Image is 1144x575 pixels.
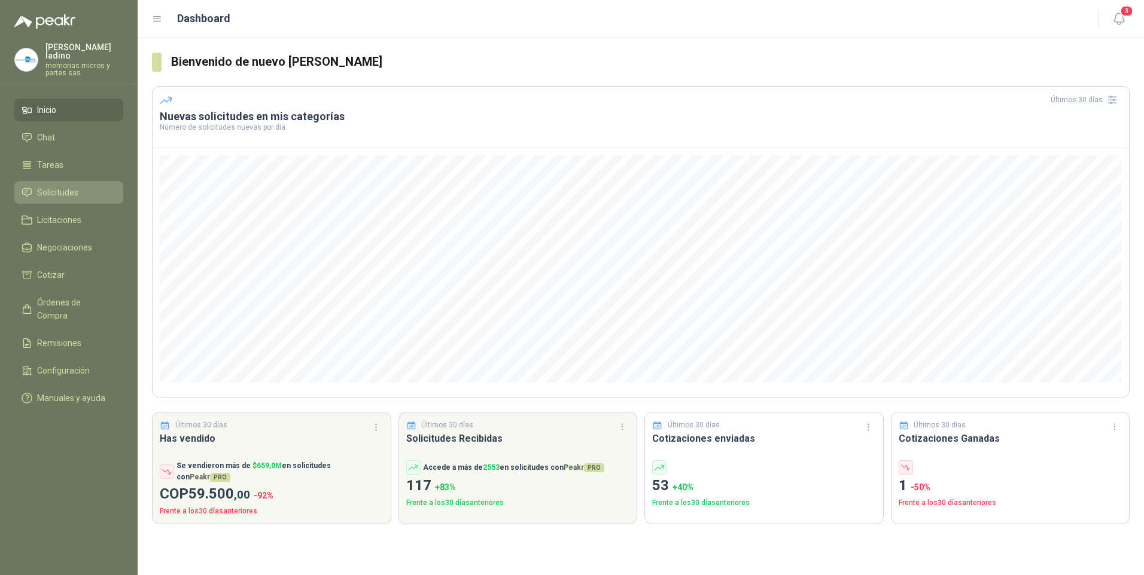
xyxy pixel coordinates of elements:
p: COP [160,483,384,506]
p: Número de solicitudes nuevas por día [160,124,1122,131]
p: [PERSON_NAME] ladino [45,43,123,60]
span: PRO [210,473,230,482]
span: Peakr [564,463,604,472]
div: Últimos 30 días [1051,90,1122,109]
a: Configuración [14,359,123,382]
img: Logo peakr [14,14,75,29]
span: Inicio [37,103,56,117]
p: 53 [652,475,876,497]
span: -92 % [254,491,273,500]
span: $ 659,0M [252,461,282,470]
span: -50 % [911,482,930,492]
a: Tareas [14,154,123,176]
a: Licitaciones [14,209,123,231]
h3: Cotizaciones enviadas [652,431,876,446]
h3: Bienvenido de nuevo [PERSON_NAME] [171,53,1130,71]
h3: Has vendido [160,431,384,446]
p: Últimos 30 días [668,420,720,431]
span: Órdenes de Compra [37,296,112,322]
p: Frente a los 30 días anteriores [406,497,630,509]
h3: Nuevas solicitudes en mis categorías [160,109,1122,124]
a: Manuales y ayuda [14,387,123,409]
p: memorias micros y partes sas [45,62,123,77]
h1: Dashboard [177,10,230,27]
p: Últimos 30 días [914,420,966,431]
h3: Solicitudes Recibidas [406,431,630,446]
span: Manuales y ayuda [37,392,105,405]
a: Cotizar [14,264,123,286]
span: ,00 [234,488,250,501]
p: Accede a más de en solicitudes con [423,462,604,473]
span: + 40 % [673,482,693,492]
span: PRO [584,463,604,472]
a: Remisiones [14,332,123,354]
a: Solicitudes [14,181,123,204]
span: + 83 % [435,482,456,492]
p: Frente a los 30 días anteriores [652,497,876,509]
span: Cotizar [37,268,65,282]
span: 59.500 [188,485,250,502]
span: Peakr [190,473,230,481]
span: Solicitudes [37,186,78,199]
span: Remisiones [37,337,81,350]
p: Frente a los 30 días anteriores [899,497,1122,509]
p: Últimos 30 días [175,420,227,431]
p: 117 [406,475,630,497]
p: Últimos 30 días [421,420,473,431]
h3: Cotizaciones Ganadas [899,431,1122,446]
p: 1 [899,475,1122,497]
a: Órdenes de Compra [14,291,123,327]
button: 3 [1108,8,1130,30]
span: Negociaciones [37,241,92,254]
span: Chat [37,131,55,144]
a: Negociaciones [14,236,123,259]
span: 3 [1120,5,1133,17]
img: Company Logo [15,48,38,71]
span: Licitaciones [37,213,81,227]
a: Chat [14,126,123,149]
span: 2553 [483,463,500,472]
span: Configuración [37,364,90,377]
span: Tareas [37,158,63,172]
a: Inicio [14,99,123,121]
p: Frente a los 30 días anteriores [160,506,384,517]
p: Se vendieron más de en solicitudes con [177,460,384,483]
